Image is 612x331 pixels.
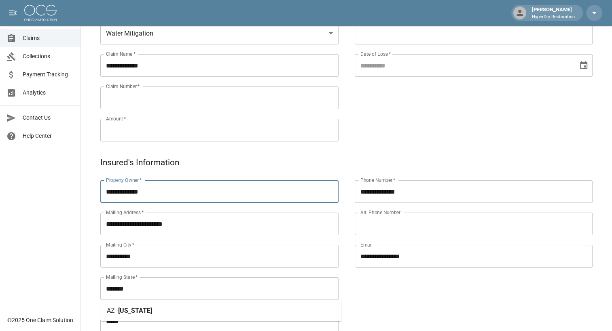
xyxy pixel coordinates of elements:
span: Contact Us [23,114,74,122]
div: Water Mitigation [100,22,339,44]
label: Amount [106,115,126,122]
p: HyperDry Restoration [532,14,575,21]
label: Phone Number [360,177,395,183]
span: [US_STATE] [118,306,152,314]
img: ocs-logo-white-transparent.png [24,5,57,21]
div: [PERSON_NAME] [529,6,578,20]
span: Collections [23,52,74,61]
label: Date of Loss [360,51,391,57]
label: Mailing Address [106,209,144,216]
span: AZ - [107,306,118,314]
label: Alt. Phone Number [360,209,400,216]
button: open drawer [5,5,21,21]
label: Mailing City [106,241,135,248]
span: Claims [23,34,74,42]
button: Choose date [576,57,592,74]
span: Payment Tracking [23,70,74,79]
label: Mailing State [106,274,138,280]
label: Claim Number [106,83,140,90]
label: Property Owner [106,177,142,183]
div: © 2025 One Claim Solution [7,316,73,324]
span: Analytics [23,89,74,97]
label: Claim Name [106,51,136,57]
span: Help Center [23,132,74,140]
label: Email [360,241,373,248]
